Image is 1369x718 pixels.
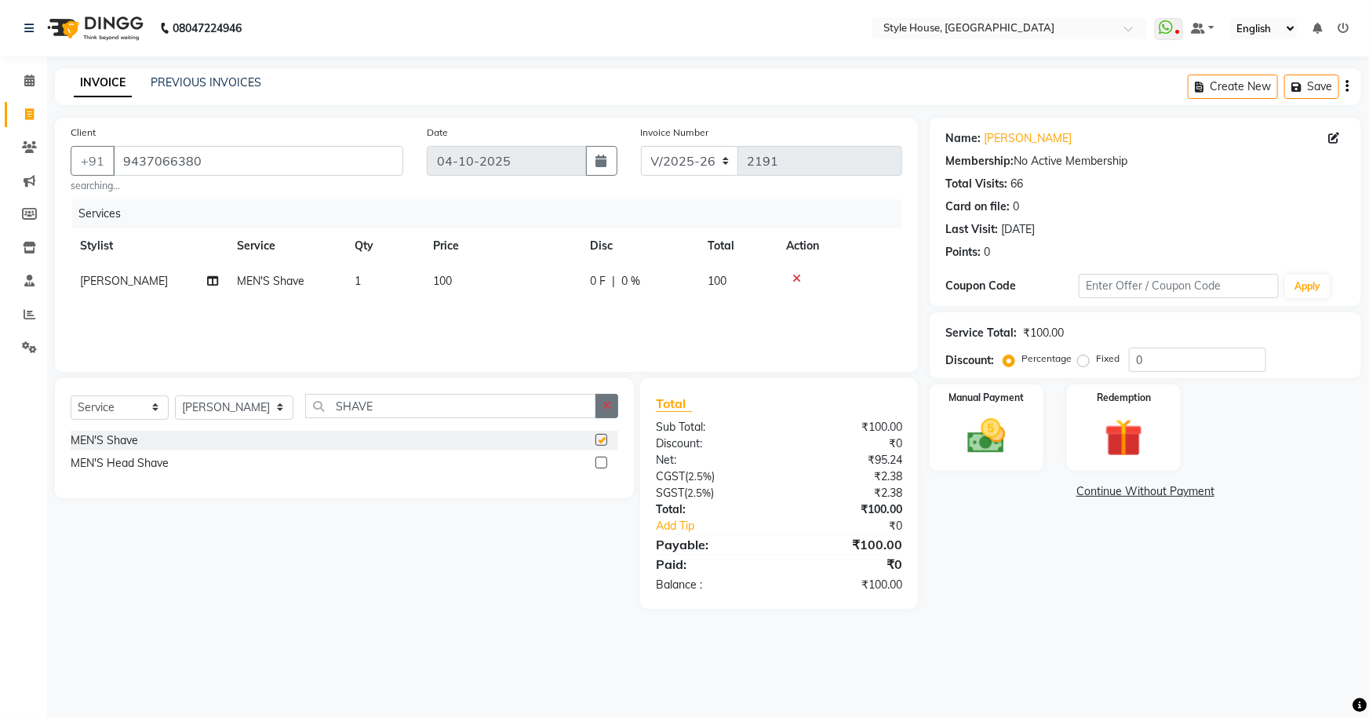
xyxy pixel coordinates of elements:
label: Date [427,126,448,140]
label: Manual Payment [948,391,1024,405]
div: Membership: [945,153,1014,169]
div: Coupon Code [945,278,1079,294]
div: ₹0 [779,436,914,452]
span: SGST [656,486,684,500]
div: Total Visits: [945,176,1007,192]
a: Continue Without Payment [933,483,1358,500]
div: ₹0 [802,518,914,534]
th: Service [228,228,345,264]
img: _cash.svg [956,414,1018,458]
span: 0 F [590,273,606,290]
input: Search by Name/Mobile/Email/Code [113,146,403,176]
div: MEN'S Shave [71,432,138,449]
button: Create New [1188,75,1278,99]
div: Discount: [945,352,994,369]
th: Disc [581,228,698,264]
div: Net: [644,452,779,468]
div: 66 [1010,176,1023,192]
label: Fixed [1096,352,1120,366]
div: Payable: [644,535,779,554]
div: ₹100.00 [779,419,914,436]
img: _gift.svg [1093,414,1155,461]
th: Stylist [71,228,228,264]
div: Discount: [644,436,779,452]
input: Enter Offer / Coupon Code [1079,274,1279,298]
div: Balance : [644,577,779,593]
th: Action [777,228,902,264]
div: MEN'S Head Shave [71,455,169,472]
b: 08047224946 [173,6,242,50]
button: +91 [71,146,115,176]
span: 1 [355,274,361,288]
th: Total [698,228,777,264]
label: Client [71,126,96,140]
div: Services [72,199,914,228]
button: Save [1284,75,1339,99]
div: No Active Membership [945,153,1345,169]
div: ₹95.24 [779,452,914,468]
div: Card on file: [945,199,1010,215]
div: ₹2.38 [779,485,914,501]
span: MEN'S Shave [237,274,304,288]
div: Points: [945,244,981,261]
div: 0 [984,244,990,261]
span: CGST [656,469,685,483]
span: Total [656,395,692,412]
a: INVOICE [74,69,132,97]
span: 2.5% [688,470,712,483]
span: 2.5% [687,487,711,499]
div: Paid: [644,555,779,574]
div: Sub Total: [644,419,779,436]
input: Search or Scan [305,394,597,418]
a: PREVIOUS INVOICES [151,75,261,89]
div: ₹100.00 [779,577,914,593]
span: 100 [708,274,726,288]
div: ( ) [644,468,779,485]
div: Name: [945,130,981,147]
div: Service Total: [945,325,1017,341]
button: Apply [1285,275,1330,298]
div: [DATE] [1001,221,1035,238]
div: ₹100.00 [779,501,914,518]
div: ₹100.00 [779,535,914,554]
span: 0 % [621,273,640,290]
th: Price [424,228,581,264]
img: logo [40,6,147,50]
label: Redemption [1097,391,1151,405]
th: Qty [345,228,424,264]
div: 0 [1013,199,1019,215]
small: searching... [71,179,403,193]
label: Percentage [1021,352,1072,366]
div: Last Visit: [945,221,998,238]
div: Total: [644,501,779,518]
span: | [612,273,615,290]
a: Add Tip [644,518,801,534]
div: ( ) [644,485,779,501]
a: [PERSON_NAME] [984,130,1072,147]
span: 100 [433,274,452,288]
label: Invoice Number [641,126,709,140]
div: ₹100.00 [1023,325,1064,341]
div: ₹0 [779,555,914,574]
div: ₹2.38 [779,468,914,485]
span: [PERSON_NAME] [80,274,168,288]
